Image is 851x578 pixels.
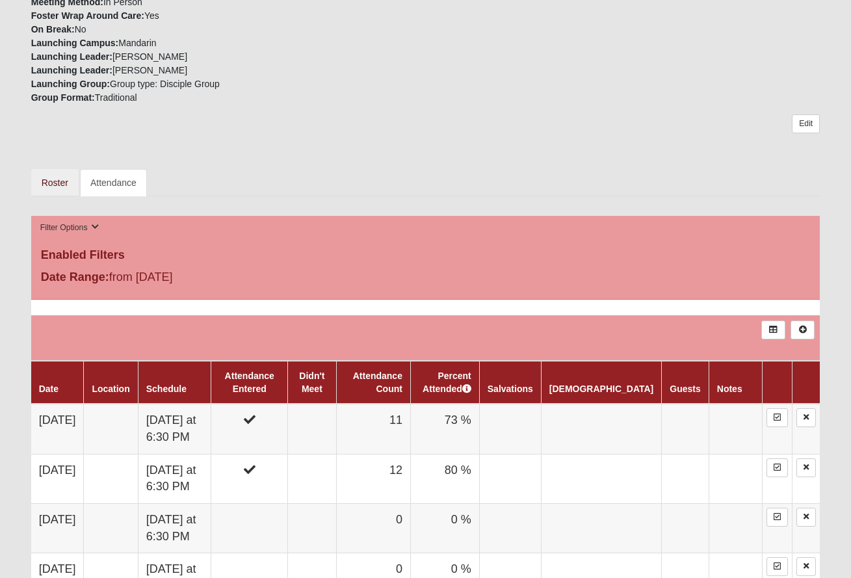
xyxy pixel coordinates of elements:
a: Delete [796,458,816,477]
td: 80 % [410,454,479,503]
h4: Enabled Filters [41,248,811,263]
a: Roster [31,169,79,196]
th: Salvations [479,361,541,404]
a: Schedule [146,384,187,394]
a: Notes [717,384,742,394]
td: [DATE] at 6:30 PM [138,454,211,503]
td: 12 [336,454,410,503]
td: [DATE] [31,454,84,503]
td: 73 % [410,404,479,454]
a: Alt+N [791,321,815,339]
strong: Group Format: [31,92,95,103]
a: Attendance Count [353,371,402,394]
td: [DATE] at 6:30 PM [138,503,211,553]
strong: Foster Wrap Around Care: [31,10,144,21]
td: [DATE] at 6:30 PM [138,404,211,454]
label: Date Range: [41,269,109,286]
a: Export to Excel [761,321,785,339]
a: Location [92,384,129,394]
td: 0 % [410,503,479,553]
a: Attendance Entered [225,371,274,394]
a: Date [39,384,59,394]
div: from [DATE] [31,269,295,289]
td: 11 [336,404,410,454]
a: Delete [796,408,816,427]
a: Attendance [80,169,147,196]
td: 0 [336,503,410,553]
strong: Launching Campus: [31,38,119,48]
a: Enter Attendance [766,508,788,527]
strong: Launching Group: [31,79,110,89]
a: Enter Attendance [766,408,788,427]
a: Delete [796,508,816,527]
a: Didn't Meet [299,371,324,394]
td: [DATE] [31,404,84,454]
button: Filter Options [36,221,103,235]
th: [DEMOGRAPHIC_DATA] [541,361,661,404]
a: Percent Attended [423,371,471,394]
strong: On Break: [31,24,75,34]
td: [DATE] [31,503,84,553]
th: Guests [662,361,709,404]
a: Enter Attendance [766,458,788,477]
strong: Launching Leader: [31,65,112,75]
strong: Launching Leader: [31,51,112,62]
a: Edit [792,114,820,133]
